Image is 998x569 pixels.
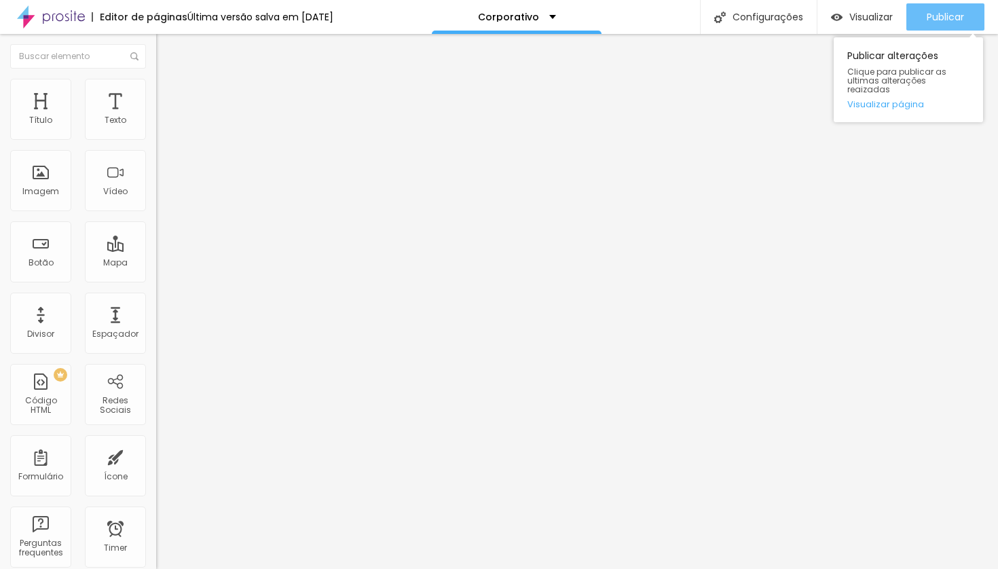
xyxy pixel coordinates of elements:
img: Icone [130,52,138,60]
div: Mapa [103,258,128,268]
span: Clique para publicar as ultimas alterações reaizadas [847,67,969,94]
div: Espaçador [92,329,138,339]
div: Imagem [22,187,59,196]
div: Vídeo [103,187,128,196]
span: Publicar [927,12,964,22]
p: Corporativo [478,12,539,22]
div: Título [29,115,52,125]
div: Ícone [104,472,128,481]
div: Redes Sociais [88,396,142,416]
div: Formulário [18,472,63,481]
div: Editor de páginas [92,12,187,22]
button: Publicar [906,3,984,31]
div: Perguntas frequentes [14,538,67,558]
img: view-1.svg [831,12,843,23]
img: Icone [714,12,726,23]
iframe: Editor [156,34,998,569]
div: Botão [29,258,54,268]
button: Visualizar [817,3,906,31]
div: Código HTML [14,396,67,416]
a: Visualizar página [847,100,969,109]
div: Publicar alterações [834,37,983,122]
span: Visualizar [849,12,893,22]
input: Buscar elemento [10,44,146,69]
div: Texto [105,115,126,125]
div: Timer [104,543,127,553]
div: Divisor [27,329,54,339]
div: Última versão salva em [DATE] [187,12,333,22]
